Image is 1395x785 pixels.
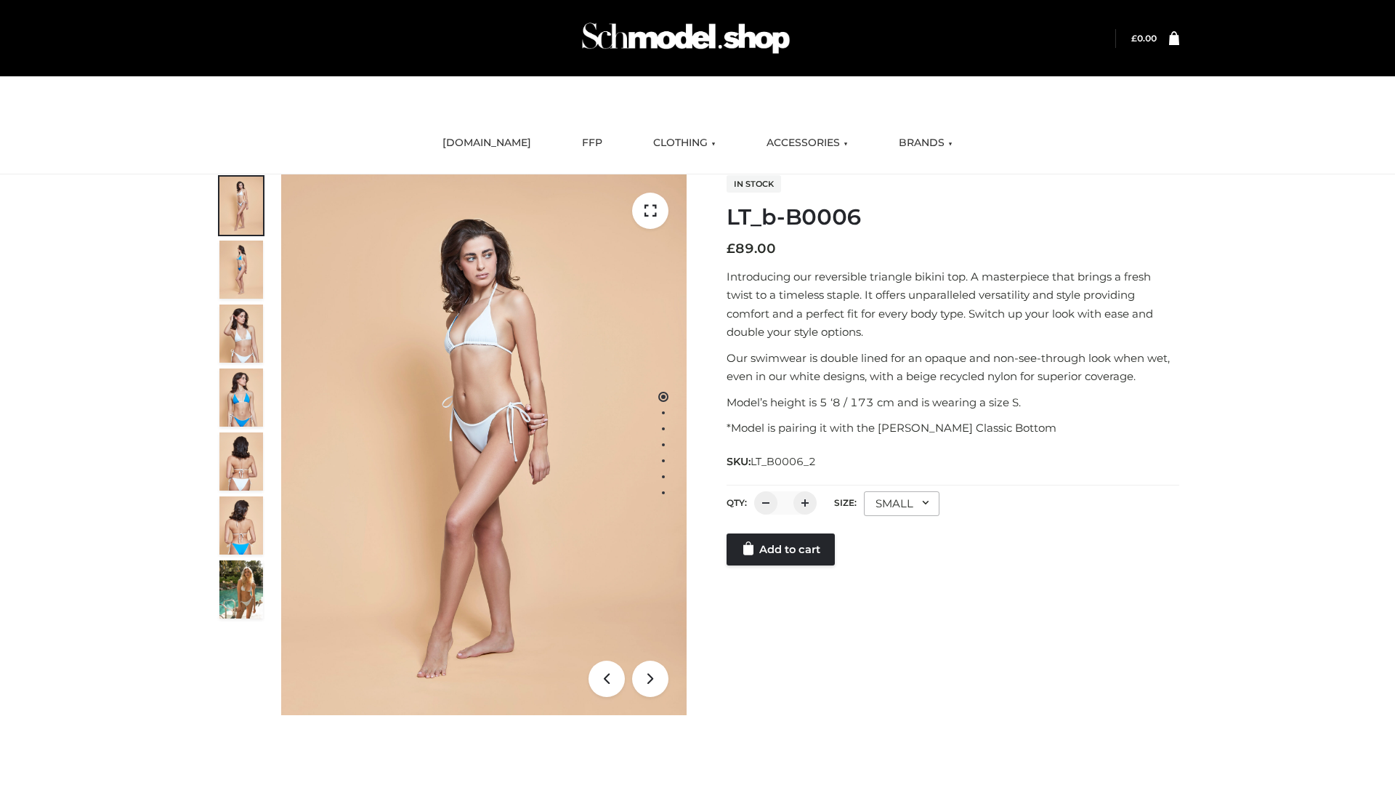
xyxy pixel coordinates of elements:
[577,9,795,67] img: Schmodel Admin 964
[1131,33,1157,44] a: £0.00
[1131,33,1137,44] span: £
[727,453,817,470] span: SKU:
[1131,33,1157,44] bdi: 0.00
[727,497,747,508] label: QTY:
[219,560,263,619] img: Arieltop_CloudNine_AzureSky2.jpg
[727,267,1179,342] p: Introducing our reversible triangle bikini top. A masterpiece that brings a fresh twist to a time...
[281,174,687,715] img: LT_b-B0006
[727,393,1179,412] p: Model’s height is 5 ‘8 / 173 cm and is wearing a size S.
[727,534,835,565] a: Add to cart
[219,496,263,555] img: ArielClassicBikiniTop_CloudNine_AzureSky_OW114ECO_8-scaled.jpg
[432,127,542,159] a: [DOMAIN_NAME]
[727,204,1179,230] h1: LT_b-B0006
[571,127,613,159] a: FFP
[219,305,263,363] img: ArielClassicBikiniTop_CloudNine_AzureSky_OW114ECO_3-scaled.jpg
[219,241,263,299] img: ArielClassicBikiniTop_CloudNine_AzureSky_OW114ECO_2-scaled.jpg
[642,127,727,159] a: CLOTHING
[864,491,939,516] div: SMALL
[834,497,857,508] label: Size:
[727,419,1179,438] p: *Model is pairing it with the [PERSON_NAME] Classic Bottom
[727,349,1179,386] p: Our swimwear is double lined for an opaque and non-see-through look when wet, even in our white d...
[727,241,735,257] span: £
[751,455,816,468] span: LT_B0006_2
[219,369,263,427] img: ArielClassicBikiniTop_CloudNine_AzureSky_OW114ECO_4-scaled.jpg
[727,175,781,193] span: In stock
[219,177,263,235] img: ArielClassicBikiniTop_CloudNine_AzureSky_OW114ECO_1-scaled.jpg
[219,432,263,491] img: ArielClassicBikiniTop_CloudNine_AzureSky_OW114ECO_7-scaled.jpg
[727,241,776,257] bdi: 89.00
[756,127,859,159] a: ACCESSORIES
[888,127,963,159] a: BRANDS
